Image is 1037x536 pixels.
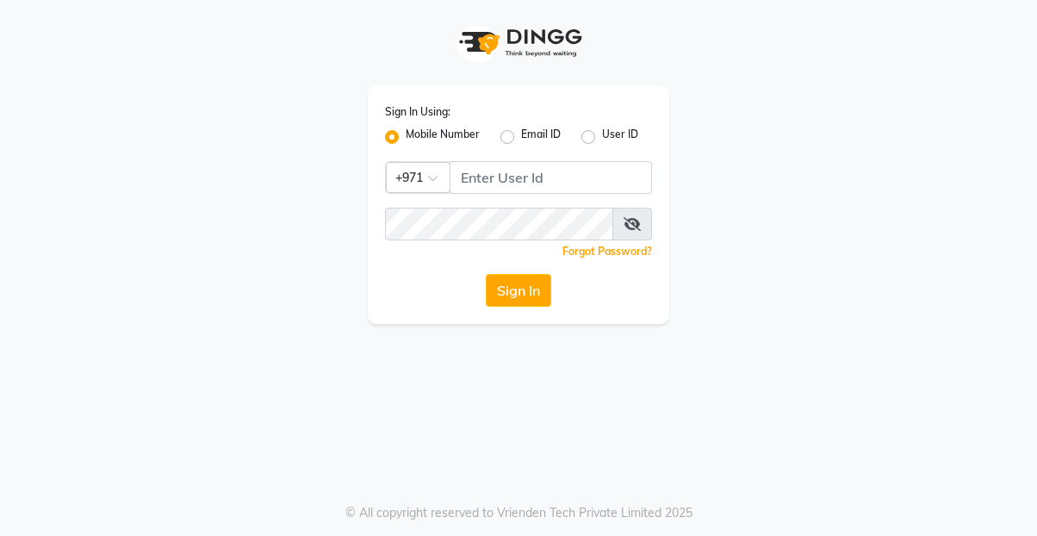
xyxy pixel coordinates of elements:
[385,208,613,240] input: Username
[385,104,450,120] label: Sign In Using:
[486,274,551,307] button: Sign In
[450,17,587,68] img: logo1.svg
[602,127,638,147] label: User ID
[562,245,652,258] a: Forgot Password?
[450,161,652,194] input: Username
[406,127,480,147] label: Mobile Number
[521,127,561,147] label: Email ID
